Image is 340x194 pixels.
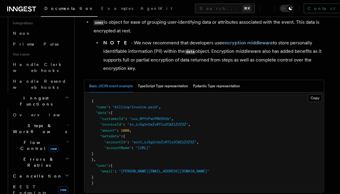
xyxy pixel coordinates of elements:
button: Toggle dark mode [280,5,294,12]
span: "in_1J5g2n2eZvKYlo2C0Z1Z2Z3Z" [127,122,188,127]
button: Pydantic Type representation [193,80,240,92]
button: Cancellation [11,171,71,181]
span: "user" [96,163,108,168]
span: { [92,99,94,103]
button: Search...⌘K [195,4,255,13]
button: TypeScript Type representation [138,80,188,92]
button: Steps & Workflows [11,120,71,137]
span: "[URL]" [136,146,150,150]
button: Errors & Retries [11,154,71,171]
span: Cancellation [11,173,62,179]
span: Integrations [11,18,71,28]
span: "data" [96,111,108,115]
span: : [131,146,134,150]
span: new [58,186,68,193]
span: Inngest Functions [5,95,65,107]
span: { [110,163,113,168]
a: AgentKit [137,2,176,16]
span: Handle Clerk webhooks [13,62,63,73]
button: Copy [308,94,322,102]
a: Handle Resend webhooks [11,76,71,93]
span: "name" [96,105,108,109]
span: "accountId" [104,140,127,144]
a: encryption middleware [222,40,273,46]
kbd: ⌘K [243,5,251,11]
span: : [121,134,123,138]
span: } [92,181,94,185]
span: "accountName" [104,146,131,150]
span: { [110,111,113,115]
button: Inngest Functions [5,93,71,109]
li: is object for ease of grouping user-identifying data or attributes associated with the event. Thi... [92,18,324,73]
span: new [49,145,59,152]
span: : [108,105,110,109]
a: Prisma Pulse [11,39,71,49]
span: "metadata" [100,134,121,138]
span: Examples [101,6,133,11]
span: "cus_NffrFeUfNV2Hib" [129,117,171,121]
a: Examples [98,2,137,16]
span: Steps & Workflows [11,123,67,135]
span: "amount" [100,128,117,133]
span: } [92,152,94,156]
button: Basic JSON event example [89,80,133,92]
span: "invoiceId" [100,122,123,127]
span: Flow Control [11,139,66,151]
span: , [171,117,173,121]
span: "billing/invoice.paid" [113,105,159,109]
span: } [92,175,94,179]
span: } [92,157,94,162]
span: , [188,122,190,127]
span: Neon [13,31,31,36]
span: , [94,157,96,162]
span: : [125,117,127,121]
span: : [117,128,119,133]
span: , [197,140,199,144]
li: - We now recommend that developers use to store personally identifiable information (PII) within ... [101,39,324,73]
span: Handle Resend webhooks [13,79,66,90]
span: , [129,128,131,133]
span: "customerId" [100,117,125,121]
span: Use cases [11,49,71,59]
span: : [123,122,125,127]
a: Overview [11,109,71,120]
span: : [115,169,117,173]
code: user [94,20,104,25]
a: Handle Clerk webhooks [11,59,71,76]
span: "acct_1J5g2n2eZvKYlo2C0Z1Z2Z3Z" [131,140,197,144]
a: Documentation [41,2,98,17]
code: data [185,49,195,54]
span: : [108,111,110,115]
span: Overview [13,112,75,117]
span: , [159,105,161,109]
span: { [123,134,125,138]
span: "[PERSON_NAME][EMAIL_ADDRESS][DOMAIN_NAME]" [119,169,209,173]
span: AgentKit [140,6,172,11]
span: 1000 [121,128,129,133]
span: : [108,163,110,168]
span: Errors & Retries [11,156,65,168]
a: Neon [11,28,71,39]
button: Flow Controlnew [11,137,71,154]
span: "email" [100,169,115,173]
span: Documentation [44,6,94,11]
span: Prisma Pulse [13,42,59,46]
span: : [127,140,129,144]
strong: NOTE [103,40,131,46]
